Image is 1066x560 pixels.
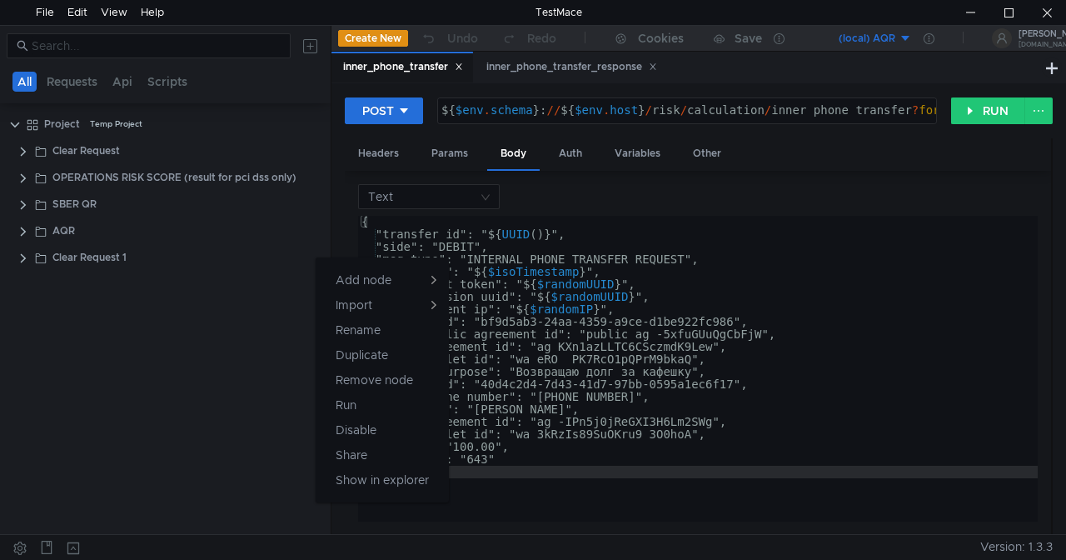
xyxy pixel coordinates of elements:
app-tour-anchor: Remove node [336,370,413,390]
button: Duplicate [316,342,449,367]
button: Run [316,392,449,417]
button: Import [316,292,449,317]
button: Remove node [316,367,449,392]
app-tour-anchor: Share [336,445,367,465]
app-tour-anchor: Add node [336,272,391,287]
button: Add node [316,267,449,292]
button: Disable [316,417,449,442]
app-tour-anchor: Rename [336,320,381,340]
button: Share [316,442,449,467]
button: Rename [316,317,449,342]
button: Show in explorer [316,467,449,492]
app-tour-anchor: Disable [336,420,376,440]
app-tour-anchor: Duplicate [336,345,388,365]
app-tour-anchor: Run [336,395,356,415]
app-tour-anchor: Import [336,297,372,312]
app-tour-anchor: Show in explorer [336,470,429,490]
